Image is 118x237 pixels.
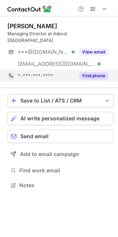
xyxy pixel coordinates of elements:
div: Managing Director at Adexsi [GEOGRAPHIC_DATA] [7,30,114,44]
span: Find work email [19,167,111,174]
button: Reveal Button [79,72,108,79]
button: Reveal Button [79,48,108,56]
button: Notes [7,180,114,191]
span: Send email [20,133,49,139]
button: Add to email campaign [7,147,114,161]
button: Find work email [7,165,114,176]
img: ContactOut v5.3.10 [7,4,52,13]
span: [EMAIL_ADDRESS][DOMAIN_NAME] [18,61,95,67]
div: Save to List / ATS / CRM [20,98,101,104]
span: ***@[DOMAIN_NAME] [18,49,69,55]
button: AI write personalized message [7,112,114,125]
button: save-profile-one-click [7,94,114,107]
button: Send email [7,130,114,143]
div: [PERSON_NAME] [7,22,57,30]
span: Notes [19,182,111,189]
span: Add to email campaign [20,151,79,157]
span: AI write personalized message [20,116,99,121]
